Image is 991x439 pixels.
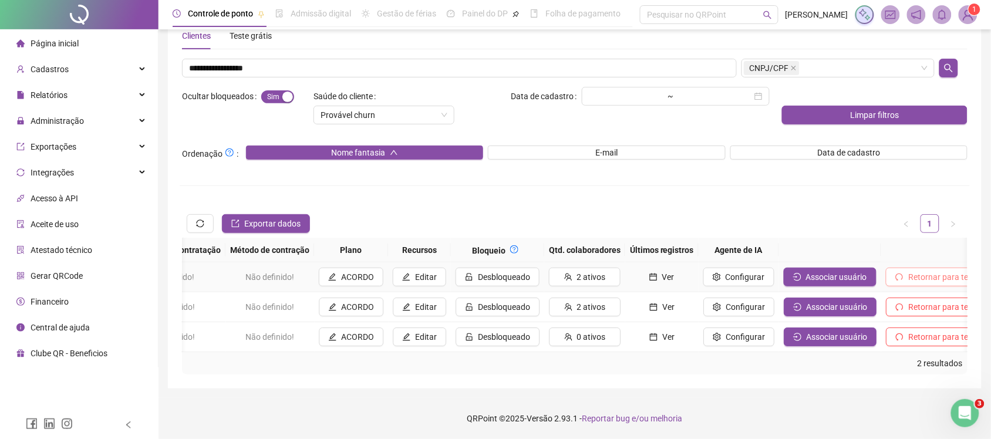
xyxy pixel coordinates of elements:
div: ~ [663,92,678,100]
button: Associar usuário [784,327,877,346]
span: setting [713,303,721,311]
span: Gerar QRCode [31,271,83,281]
span: team [564,333,572,341]
span: 0 ativos [577,330,606,343]
span: edit [402,333,410,341]
span: close [791,65,797,71]
span: undo [895,273,904,281]
th: Método de contração [225,238,314,262]
span: export [16,143,25,151]
span: 1 [972,5,976,13]
span: setting [713,273,721,281]
button: ACORDO [319,268,383,286]
label: Data de cadastro [511,87,582,106]
span: left [124,421,133,429]
span: edit [328,303,336,311]
div: 2 resultados [187,357,963,370]
span: book [530,9,538,18]
span: Configurar [726,330,765,343]
span: info-circle [16,323,25,332]
span: 2 ativos [577,271,606,283]
th: Agente de IA [699,238,779,262]
button: Editar [393,298,446,316]
label: Saúde do cliente [314,87,380,106]
span: Administração [31,116,84,126]
span: [PERSON_NAME] [786,8,848,21]
span: Acesso à API [31,194,78,203]
span: login [793,273,801,281]
span: E-mail [595,146,618,159]
span: search [944,63,953,73]
span: Configurar [726,271,765,283]
button: 2 ativos [549,268,621,286]
button: Exportar dados [222,214,310,233]
span: ACORDO [341,300,374,313]
span: undo [895,303,904,311]
span: solution [16,246,25,254]
span: ACORDO [341,271,374,283]
span: Ordenação : [182,146,238,160]
span: Editar [415,330,437,343]
span: Não definido! [245,302,294,312]
th: Plano [314,238,388,262]
button: 0 ativos [549,327,621,346]
span: sync [16,168,25,177]
span: user-add [16,65,25,73]
button: Limpar filtros [782,106,968,124]
span: api [16,194,25,202]
span: Financeiro [31,297,69,306]
span: calendar [649,333,658,341]
span: audit [16,220,25,228]
div: Teste grátis [230,29,272,42]
span: up [390,148,398,157]
span: CNPJ/CPF [744,61,800,75]
span: left [903,221,910,228]
button: Data de cadastro [730,146,968,160]
span: Central de ajuda [31,323,90,332]
span: unlock [465,273,473,281]
button: ACORDO [319,298,383,316]
sup: Atualize o seu contato no menu Meus Dados [969,4,980,15]
span: Atestado técnico [31,245,92,255]
iframe: Intercom live chat [951,399,979,427]
button: Nome fantasiaup [246,146,483,160]
button: 2 ativos [549,298,621,316]
span: Painel do DP [462,9,508,18]
span: Exportar dados [244,217,301,230]
span: dashboard [447,9,455,18]
button: unlockDesbloqueado [456,327,540,346]
span: Associar usuário [806,330,867,343]
span: Data de cadastro [817,146,880,159]
span: search [763,11,772,19]
span: Associar usuário [806,271,867,283]
button: Associar usuário [784,268,877,286]
span: fund [885,9,896,20]
a: 1 [921,215,939,232]
button: Configurar [703,327,774,346]
button: sync [187,214,214,233]
span: Desbloqueado [478,300,530,313]
span: right [950,221,957,228]
button: Editar [393,268,446,286]
span: question-circle [510,245,518,254]
span: Relatórios [31,90,68,100]
button: ACORDO [319,327,383,346]
span: 2 ativos [577,300,606,313]
span: dollar [16,298,25,306]
span: Clube QR - Beneficios [31,349,107,358]
button: Ver [630,268,694,286]
button: unlockDesbloqueado [456,298,540,316]
span: sync [196,219,204,228]
span: linkedin [43,418,55,430]
span: CNPJ/CPF [749,62,788,75]
span: Exportações [31,142,76,151]
span: login [793,333,801,341]
span: edit [402,273,410,281]
span: export [231,219,240,228]
button: Editar [393,327,446,346]
label: Ocultar bloqueados [182,87,261,106]
span: Provável churn [321,106,447,124]
span: Não definido! [245,272,294,282]
span: Folha de pagamento [545,9,621,18]
span: edit [328,333,336,341]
